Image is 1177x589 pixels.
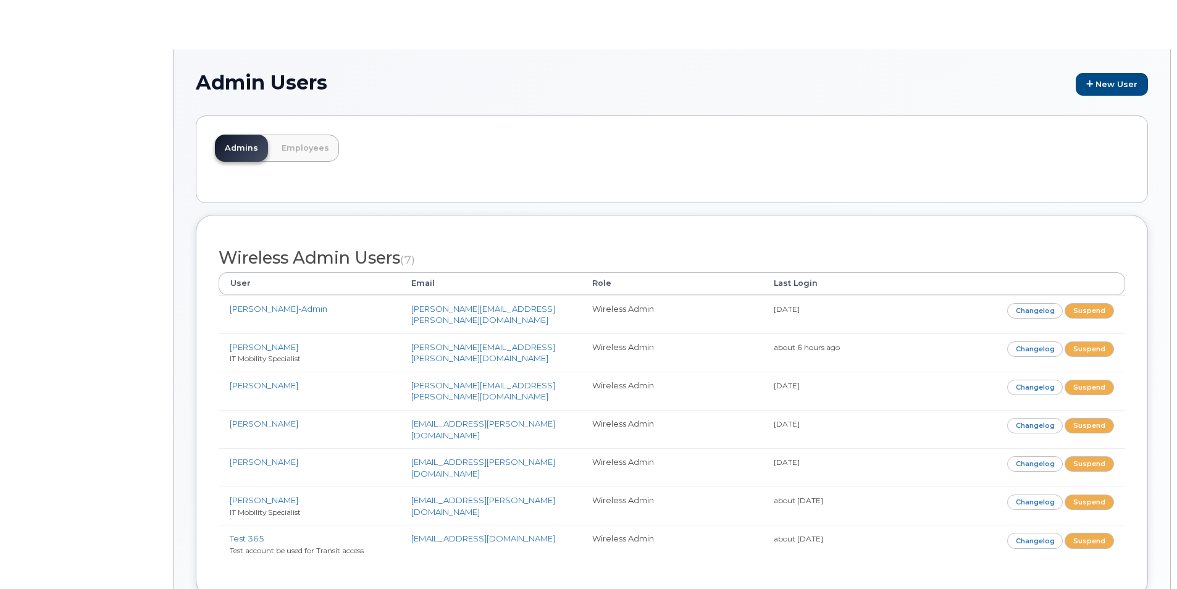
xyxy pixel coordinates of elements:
a: [PERSON_NAME] [230,380,298,390]
a: Changelog [1007,341,1063,357]
a: [PERSON_NAME][EMAIL_ADDRESS][PERSON_NAME][DOMAIN_NAME] [411,380,555,402]
a: Suspend [1065,341,1114,357]
a: Test 365 [230,533,264,543]
th: Role [581,272,763,294]
th: Email [400,272,582,294]
td: Wireless Admin [581,333,763,372]
small: about [DATE] [774,496,823,505]
a: Suspend [1065,495,1114,510]
small: about [DATE] [774,534,823,543]
a: [PERSON_NAME]-Admin [230,304,327,314]
a: [PERSON_NAME] [230,495,298,505]
small: IT Mobility Specialist [230,354,301,363]
a: Changelog [1007,303,1063,319]
a: [PERSON_NAME][EMAIL_ADDRESS][PERSON_NAME][DOMAIN_NAME] [411,342,555,364]
small: [DATE] [774,381,800,390]
a: [PERSON_NAME][EMAIL_ADDRESS][PERSON_NAME][DOMAIN_NAME] [411,304,555,325]
a: Changelog [1007,533,1063,548]
a: [EMAIL_ADDRESS][PERSON_NAME][DOMAIN_NAME] [411,495,555,517]
h2: Wireless Admin Users [219,249,1125,267]
small: Test account be used for Transit access [230,546,364,555]
h1: Admin Users [196,72,1148,96]
td: Wireless Admin [581,410,763,448]
a: [PERSON_NAME] [230,342,298,352]
small: [DATE] [774,304,800,314]
small: [DATE] [774,457,800,467]
small: about 6 hours ago [774,343,840,352]
a: [EMAIL_ADDRESS][PERSON_NAME][DOMAIN_NAME] [411,457,555,478]
a: Suspend [1065,456,1114,472]
small: [DATE] [774,419,800,428]
a: Suspend [1065,418,1114,433]
a: [EMAIL_ADDRESS][DOMAIN_NAME] [411,533,555,543]
small: (7) [400,253,415,266]
a: Admins [215,135,268,162]
a: [PERSON_NAME] [230,419,298,428]
th: User [219,272,400,294]
a: Changelog [1007,495,1063,510]
td: Wireless Admin [581,487,763,525]
a: [EMAIL_ADDRESS][PERSON_NAME][DOMAIN_NAME] [411,419,555,440]
a: New User [1076,73,1148,96]
a: Suspend [1065,380,1114,395]
a: Suspend [1065,533,1114,548]
a: Changelog [1007,456,1063,472]
small: IT Mobility Specialist [230,508,301,517]
a: Changelog [1007,380,1063,395]
td: Wireless Admin [581,448,763,487]
th: Last Login [763,272,944,294]
td: Wireless Admin [581,525,763,563]
a: Suspend [1065,303,1114,319]
td: Wireless Admin [581,295,763,333]
a: Employees [272,135,339,162]
a: Changelog [1007,418,1063,433]
td: Wireless Admin [581,372,763,410]
a: [PERSON_NAME] [230,457,298,467]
